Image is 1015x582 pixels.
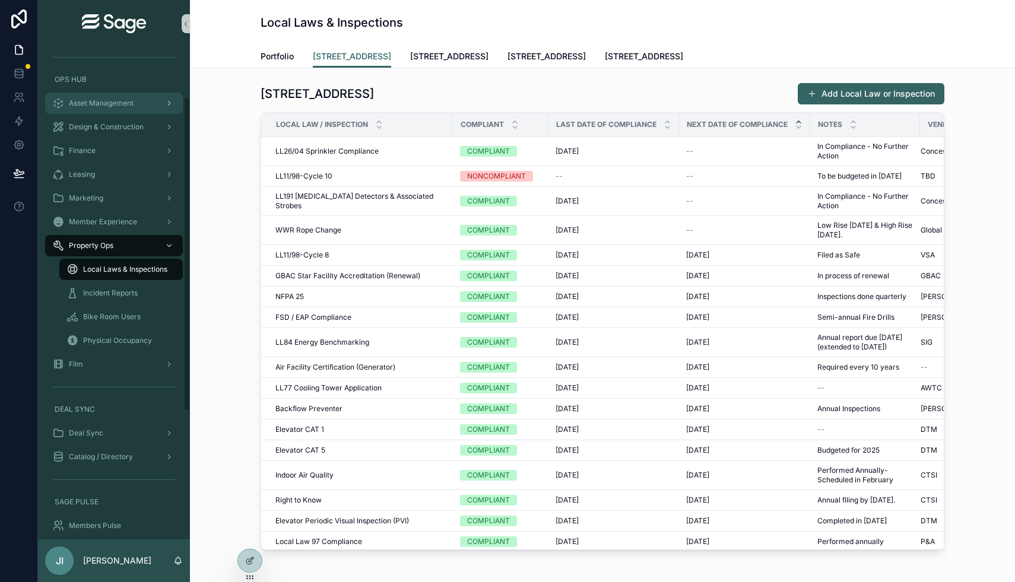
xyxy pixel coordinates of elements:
span: Marketing [69,193,103,203]
a: [PERSON_NAME] [921,404,1004,414]
span: [DATE] [686,425,709,434]
span: [PERSON_NAME] [921,313,978,322]
a: Performed annually [817,537,913,546]
span: -- [817,425,824,434]
span: [DATE] [556,292,579,301]
a: DTM [921,425,1004,434]
span: [DATE] [686,383,709,393]
span: Global BMU [921,225,960,235]
a: Concessi [921,147,1004,156]
a: [DATE] [686,338,803,347]
span: Completed in [DATE] [817,516,887,526]
span: OPS HUB [55,75,87,84]
div: COMPLIANT [467,424,510,435]
span: Right to Know [275,495,322,505]
span: [DATE] [556,383,579,393]
a: Physical Occupancy [59,330,183,351]
a: COMPLIANT [460,271,541,281]
span: [DATE] [556,404,579,414]
a: In Compliance - No Further Action [817,192,913,211]
span: Property Ops [69,241,113,250]
span: Performed annually [817,537,884,546]
a: Backflow Preventer [275,404,446,414]
a: Completed in [DATE] [817,516,913,526]
a: FSD / EAP Compliance [275,313,446,322]
span: Film [69,360,83,369]
span: GBAC Star Facility Accreditation (Renewal) [275,271,420,281]
a: [DATE] [556,446,672,455]
span: TBD [921,171,935,181]
a: Add Local Law or Inspection [798,83,944,104]
div: COMPLIANT [467,470,510,481]
span: -- [686,225,693,235]
a: [STREET_ADDRESS] [507,46,586,69]
div: COMPLIANT [467,225,510,236]
span: Concessi [921,196,951,206]
img: App logo [82,14,146,33]
a: [DATE] [556,147,672,156]
div: COMPLIANT [467,516,510,526]
span: [DATE] [556,313,579,322]
a: Property Ops [45,235,183,256]
a: [DATE] [556,250,672,260]
span: Low Rise [DATE] & High Rise [DATE]. [817,221,913,240]
span: Air Facility Certification (Generator) [275,362,395,372]
span: Annual Inspections [817,404,880,414]
a: [DATE] [686,362,803,372]
span: [DATE] [686,470,709,480]
span: Next Date of Compliance [687,120,788,129]
a: [PERSON_NAME] [921,292,1004,301]
a: -- [817,425,913,434]
span: [DATE] [556,516,579,526]
div: scrollable content [38,47,190,539]
a: COMPLIANT [460,495,541,505]
a: COMPLIANT [460,225,541,236]
div: COMPLIANT [467,291,510,302]
a: [DATE] [686,495,803,505]
span: -- [556,171,563,181]
div: NONCOMPLIANT [467,171,526,182]
a: TBD [921,171,1004,181]
span: LL77 Cooling Tower Application [275,383,382,393]
a: COMPLIANT [460,362,541,373]
a: Global BMU [921,225,1004,235]
a: SIG [921,338,1004,347]
span: [DATE] [556,495,579,505]
span: [PERSON_NAME] [921,292,978,301]
span: [DATE] [686,495,709,505]
a: LL26/04 Sprinkler Compliance [275,147,446,156]
a: [STREET_ADDRESS] [605,46,683,69]
a: Marketing [45,187,183,209]
a: Members Pulse [45,515,183,536]
a: Finance [45,140,183,161]
span: [STREET_ADDRESS] [507,50,586,62]
a: Film [45,354,183,375]
a: LL77 Cooling Tower Application [275,383,446,393]
a: Annual Inspections [817,404,913,414]
a: [DATE] [686,292,803,301]
a: [DATE] [556,313,672,322]
a: Local Law 97 Compliance [275,537,446,546]
a: Annual report due [DATE] (extended to [DATE]) [817,333,913,352]
span: DEAL SYNC [55,405,95,414]
a: Elevator CAT 1 [275,425,446,434]
span: [DATE] [686,292,709,301]
div: COMPLIANT [467,362,510,373]
span: [DATE] [686,516,709,526]
a: CTSI [921,470,1004,480]
span: Finance [69,146,96,155]
a: LL191 [MEDICAL_DATA] Detectors & Associated Strobes [275,192,446,211]
a: COMPLIANT [460,383,541,393]
div: COMPLIANT [467,271,510,281]
a: [DATE] [556,225,672,235]
a: Performed Annually- Scheduled in February [817,466,913,485]
a: Portfolio [261,46,294,69]
div: COMPLIANT [467,312,510,323]
a: [DATE] [556,362,672,372]
a: -- [921,362,1004,372]
a: COMPLIANT [460,445,541,456]
a: LL11/98-Cycle 10 [275,171,446,181]
a: GBAC [921,271,1004,281]
span: LL26/04 Sprinkler Compliance [275,147,379,156]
